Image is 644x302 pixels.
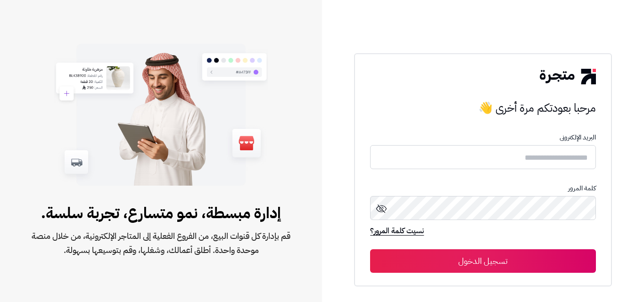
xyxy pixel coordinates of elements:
[30,229,292,257] span: قم بإدارة كل قنوات البيع، من الفروع الفعلية إلى المتاجر الإلكترونية، من خلال منصة موحدة واحدة. أط...
[540,69,595,84] img: logo-2.png
[370,249,595,273] button: تسجيل الدخول
[370,98,595,117] h3: مرحبا بعودتكم مرة أخرى 👋
[370,134,595,141] p: البريد الإلكترونى
[370,225,424,238] a: نسيت كلمة المرور؟
[370,185,595,192] p: كلمة المرور
[30,202,292,224] span: إدارة مبسطة، نمو متسارع، تجربة سلسة.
